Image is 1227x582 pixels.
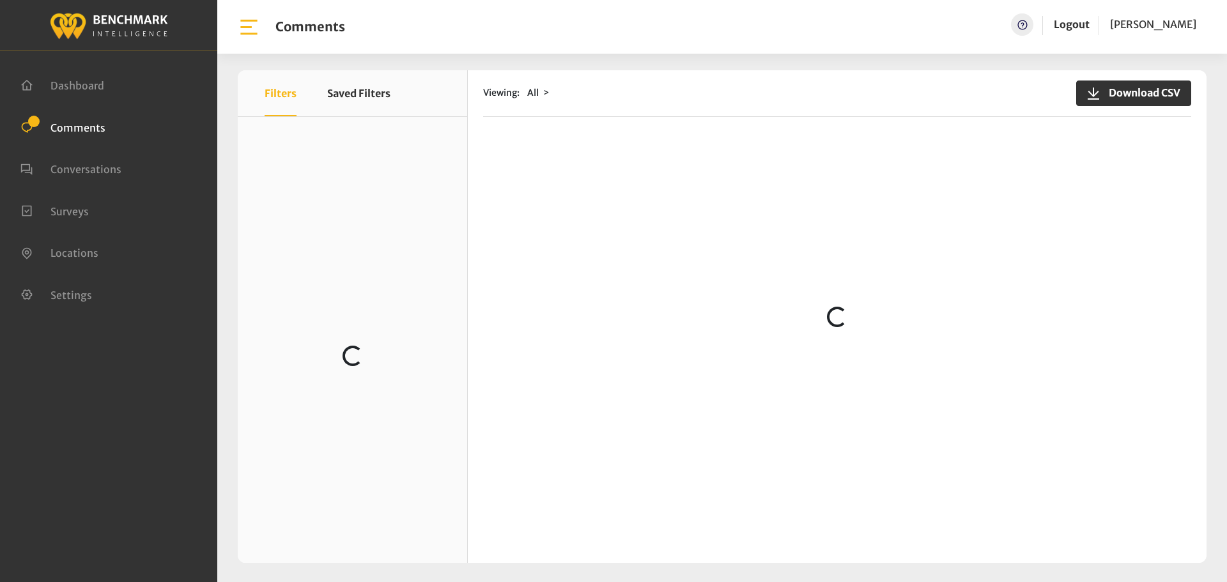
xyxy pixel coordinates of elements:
a: Dashboard [20,78,104,91]
span: Dashboard [50,79,104,92]
span: Conversations [50,163,121,176]
a: [PERSON_NAME] [1110,13,1196,36]
span: Download CSV [1101,85,1180,100]
a: Conversations [20,162,121,174]
span: All [527,87,539,98]
span: Viewing: [483,86,520,100]
img: benchmark [49,10,168,41]
a: Comments [20,120,105,133]
a: Locations [20,245,98,258]
span: [PERSON_NAME] [1110,18,1196,31]
a: Settings [20,287,92,300]
h1: Comments [275,19,345,34]
button: Filters [265,70,297,116]
button: Download CSV [1076,80,1191,106]
span: Surveys [50,204,89,217]
a: Logout [1054,13,1090,36]
span: Locations [50,247,98,259]
span: Settings [50,288,92,301]
a: Surveys [20,204,89,217]
a: Logout [1054,18,1090,31]
button: Saved Filters [327,70,390,116]
img: bar [238,16,260,38]
span: Comments [50,121,105,134]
